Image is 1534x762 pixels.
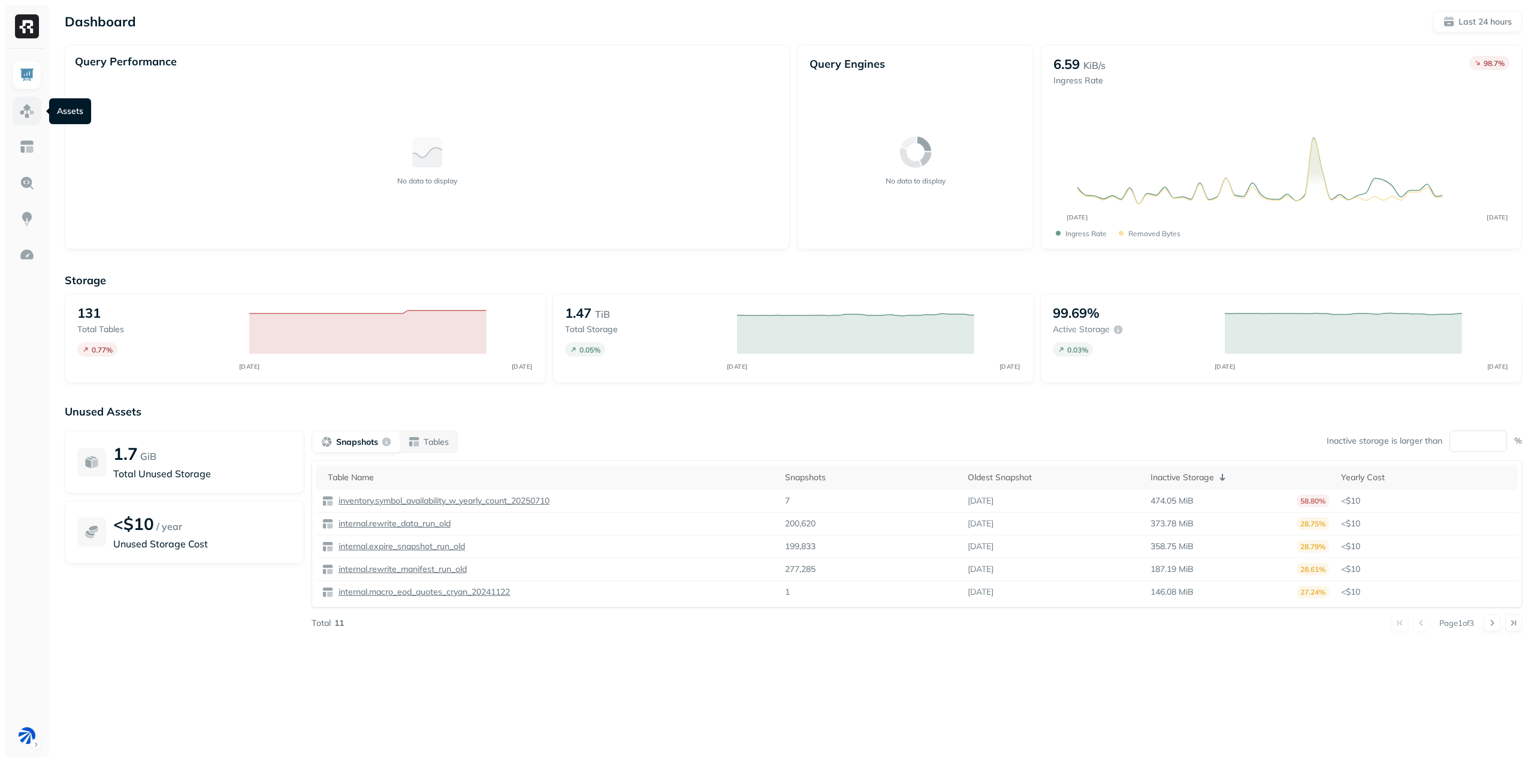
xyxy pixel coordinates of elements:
[334,518,451,529] a: internal.rewrite_data_run_old
[334,495,549,507] a: inventory.symbol_availability_w_yearly_count_20250710
[19,211,35,227] img: Insights
[1297,586,1329,598] p: 27.24%
[1214,363,1235,371] tspan: [DATE]
[1150,518,1194,529] p: 373.78 MiB
[19,67,35,83] img: Dashboard
[1341,495,1512,507] p: <$10
[65,273,1522,287] p: Storage
[1053,75,1106,86] p: Ingress Rate
[156,519,182,534] p: / year
[1053,324,1110,335] p: Active storage
[77,305,101,321] p: 131
[65,13,136,30] p: Dashboard
[1297,495,1329,507] p: 58.80%
[968,518,994,529] p: [DATE]
[19,727,35,744] img: BAM
[336,586,510,598] p: internal.macro_eod_quotes_cryan_20241122
[19,139,35,155] img: Asset Explorer
[336,436,378,448] p: Snapshots
[785,518,816,529] p: 200,620
[1083,58,1106,73] p: KiB/s
[15,14,39,38] img: Ryft
[785,586,790,598] p: 1
[336,518,451,529] p: internal.rewrite_data_run_old
[1150,472,1214,483] p: Inactive Storage
[322,541,334,553] img: table
[785,541,816,552] p: 199,833
[65,405,1522,418] p: Unused Assets
[968,541,994,552] p: [DATE]
[1150,564,1194,575] p: 187.19 MiB
[1150,586,1194,598] p: 146.08 MiB
[1297,563,1329,576] p: 28.61%
[19,247,35,263] img: Optimization
[1484,59,1505,68] p: 98.7 %
[1150,495,1194,507] p: 474.05 MiB
[1150,541,1194,552] p: 358.75 MiB
[328,472,773,483] div: Table Name
[334,586,510,598] a: internal.macro_eod_quotes_cryan_20241122
[334,564,467,575] a: internal.rewrite_manifest_run_old
[726,363,747,371] tspan: [DATE]
[336,564,467,575] p: internal.rewrite_manifest_run_old
[322,518,334,530] img: table
[1433,11,1522,32] button: Last 24 hours
[19,103,35,119] img: Assets
[336,541,465,552] p: internal.expire_snapshot_run_old
[1458,16,1512,28] p: Last 24 hours
[1297,540,1329,553] p: 28.79%
[113,466,292,481] p: Total Unused Storage
[1487,213,1508,221] tspan: [DATE]
[968,564,994,575] p: [DATE]
[968,586,994,598] p: [DATE]
[1067,213,1088,221] tspan: [DATE]
[113,537,292,551] p: Unused Storage Cost
[334,541,465,552] a: internal.expire_snapshot_run_old
[1341,564,1512,575] p: <$10
[785,472,956,483] div: Snapshots
[1053,56,1080,73] p: 6.59
[238,363,259,371] tspan: [DATE]
[1067,345,1088,354] p: 0.03 %
[785,495,790,507] p: 7
[1128,229,1180,238] p: Removed bytes
[886,176,946,185] p: No data to display
[113,513,154,534] p: <$10
[322,564,334,576] img: table
[565,305,591,321] p: 1.47
[1341,472,1512,483] div: Yearly Cost
[1514,435,1522,447] p: %
[785,564,816,575] p: 277,285
[77,324,237,335] p: Total tables
[1341,518,1512,529] p: <$10
[511,363,532,371] tspan: [DATE]
[312,618,331,629] p: Total
[579,345,600,354] p: 0.05 %
[1065,229,1107,238] p: Ingress Rate
[565,324,725,335] p: Total storage
[140,449,156,463] p: GiB
[1053,305,1100,321] p: 99.69%
[397,176,457,185] p: No data to display
[1439,618,1474,628] p: Page 1 of 3
[49,98,91,124] div: Assets
[424,436,449,448] p: Tables
[322,495,334,507] img: table
[968,495,994,507] p: [DATE]
[968,472,1139,483] div: Oldest Snapshot
[1341,586,1512,598] p: <$10
[19,175,35,191] img: Query Explorer
[1297,517,1329,530] p: 28.75%
[595,307,610,321] p: TiB
[1487,363,1508,371] tspan: [DATE]
[322,586,334,598] img: table
[999,363,1020,371] tspan: [DATE]
[1341,541,1512,552] p: <$10
[810,57,1021,71] p: Query Engines
[334,618,344,629] p: 11
[75,55,177,68] p: Query Performance
[336,495,549,507] p: inventory.symbol_availability_w_yearly_count_20250710
[113,443,138,464] p: 1.7
[92,345,113,354] p: 0.77 %
[1327,435,1442,447] p: Inactive storage is larger than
